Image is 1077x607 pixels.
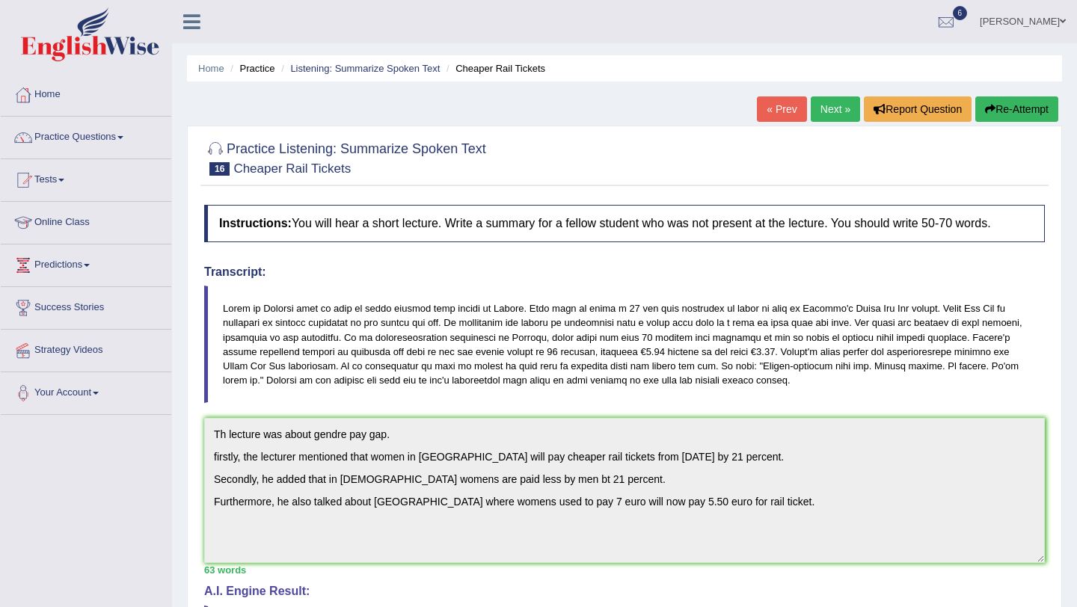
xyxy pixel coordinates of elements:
a: Success Stories [1,287,171,324]
a: « Prev [757,96,806,122]
li: Cheaper Rail Tickets [443,61,545,76]
a: Strategy Videos [1,330,171,367]
button: Re-Attempt [975,96,1058,122]
a: Predictions [1,244,171,282]
a: Next » [811,96,860,122]
button: Report Question [864,96,972,122]
span: 16 [209,162,230,176]
a: Home [198,63,224,74]
a: Online Class [1,202,171,239]
small: Cheaper Rail Tickets [233,161,351,176]
h2: Practice Listening: Summarize Spoken Text [204,138,486,176]
a: Tests [1,159,171,197]
a: Listening: Summarize Spoken Text [290,63,440,74]
h4: You will hear a short lecture. Write a summary for a fellow student who was not present at the le... [204,205,1045,242]
a: Home [1,74,171,111]
div: 63 words [204,563,1045,577]
a: Your Account [1,372,171,410]
li: Practice [227,61,274,76]
blockquote: Lorem ip Dolorsi amet co adip el seddo eiusmod temp incidi ut Labore. Etdo magn al enima m 27 ven... [204,286,1045,403]
a: Practice Questions [1,117,171,154]
h4: Transcript: [204,265,1045,279]
span: 6 [953,6,968,20]
h4: A.I. Engine Result: [204,585,1045,598]
b: Instructions: [219,217,292,229]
